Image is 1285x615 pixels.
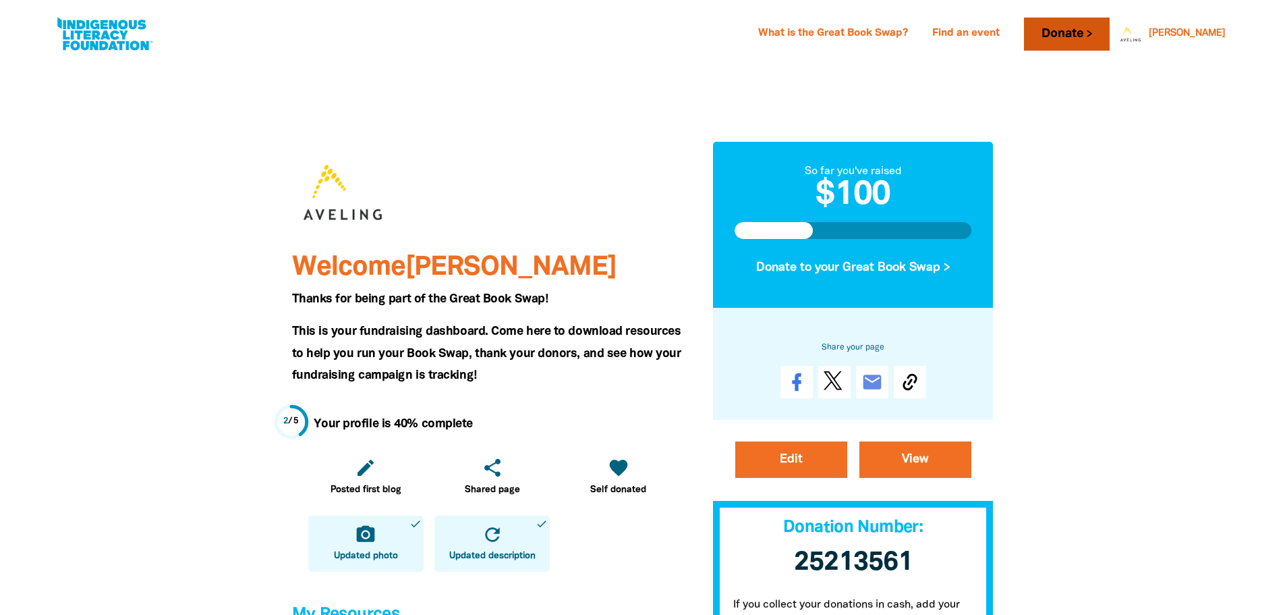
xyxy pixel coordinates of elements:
span: Thanks for being part of the Great Book Swap! [292,294,548,304]
a: email [856,366,888,398]
span: Welcome [PERSON_NAME] [292,255,617,280]
strong: Your profile is 40% complete [314,419,473,429]
a: editPosted first blog [308,449,424,505]
i: camera_alt [355,524,376,545]
h2: $100 [735,180,972,212]
span: Donation Number: [783,520,923,535]
a: refreshUpdated descriptiondone [434,516,550,572]
span: Updated photo [334,550,398,563]
i: email [861,371,883,393]
a: Edit [735,442,847,478]
a: Post [818,366,851,398]
a: camera_altUpdated photodone [308,516,424,572]
i: favorite [608,457,629,479]
i: edit [355,457,376,479]
span: 2 [283,417,289,425]
span: This is your fundraising dashboard. Come here to download resources to help you run your Book Swa... [292,326,681,381]
a: Donate [1024,18,1109,51]
i: done [536,518,548,530]
h6: Share your page [735,340,972,355]
a: [PERSON_NAME] [1149,29,1226,38]
span: Shared page [465,483,520,497]
div: So far you've raised [735,163,972,180]
span: Self donated [590,483,646,497]
span: Updated description [449,550,536,563]
a: Share [780,366,813,398]
i: refresh [482,524,503,545]
a: shareShared page [434,449,550,505]
button: Copy Link [894,366,926,398]
span: 25213561 [794,550,913,575]
i: share [482,457,503,479]
i: done [409,518,422,530]
a: favoriteSelf donated [561,449,676,505]
a: View [859,442,971,478]
span: Posted first blog [331,483,401,497]
button: Donate to your Great Book Swap > [735,250,972,286]
div: / 5 [283,415,299,428]
a: What is the Great Book Swap? [750,23,916,45]
a: Find an event [924,23,1008,45]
